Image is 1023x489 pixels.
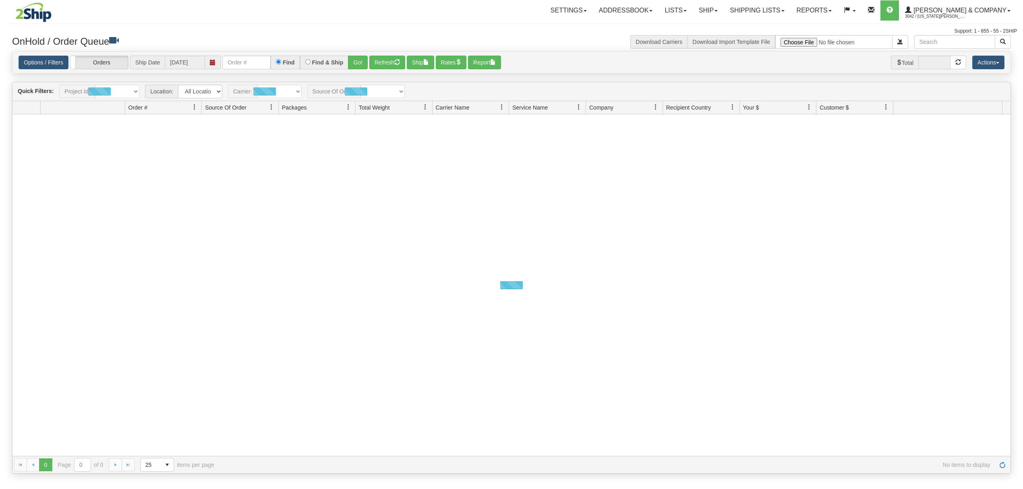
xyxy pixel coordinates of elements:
span: Company [589,104,613,112]
label: Find [283,60,295,65]
span: 25 [145,461,156,469]
a: Service Name filter column settings [572,100,586,114]
span: 3042 / [US_STATE][PERSON_NAME] [905,12,965,21]
a: Order # filter column settings [188,100,201,114]
a: Total Weight filter column settings [418,100,432,114]
input: Order # [222,56,271,69]
a: Settings [545,0,593,21]
a: Shipping lists [724,0,790,21]
label: Find & Ship [312,60,344,65]
a: Packages filter column settings [342,100,355,114]
span: Source Of Order [205,104,246,112]
span: Page 0 [39,458,52,471]
a: Ship [693,0,724,21]
span: [PERSON_NAME] & Company [911,7,1006,14]
span: Page of 0 [58,458,104,472]
input: Search [914,35,995,49]
span: Recipient Country [666,104,711,112]
button: Search [995,35,1011,49]
a: Recipient Country filter column settings [726,100,739,114]
span: select [161,458,174,471]
div: Support: 1 - 855 - 55 - 2SHIP [6,28,1017,35]
span: Carrier Name [436,104,470,112]
a: Source Of Order filter column settings [265,100,278,114]
input: Import [775,35,893,49]
span: Order # [128,104,147,112]
a: Lists [659,0,692,21]
span: Packages [282,104,306,112]
a: Your $ filter column settings [802,100,816,114]
a: Company filter column settings [649,100,663,114]
button: Ship [407,56,434,69]
a: Addressbook [593,0,659,21]
span: items per page [140,458,214,472]
label: Quick Filters: [18,87,54,95]
span: Page sizes drop down [140,458,174,472]
button: Go! [348,56,368,69]
span: Total Weight [359,104,390,112]
label: Orders [70,56,128,69]
button: Report [468,56,501,69]
a: Customer $ filter column settings [879,100,893,114]
button: Refresh [369,56,405,69]
span: Your $ [743,104,759,112]
span: Service Name [512,104,548,112]
button: Actions [972,56,1004,69]
a: Download Import Template File [692,39,770,45]
h3: OnHold / Order Queue [12,35,505,47]
span: Ship Date [130,56,165,69]
div: grid toolbar [12,82,1011,101]
span: Customer $ [820,104,849,112]
span: Location: [145,85,178,98]
span: No items to display [226,462,990,468]
a: Carrier Name filter column settings [495,100,509,114]
a: Reports [791,0,838,21]
a: Refresh [996,458,1009,471]
a: Options / Filters [19,56,68,69]
span: Total [891,56,919,69]
img: logo3042.jpg [6,2,61,23]
a: [PERSON_NAME] & Company 3042 / [US_STATE][PERSON_NAME] [899,0,1017,21]
a: Download Carriers [636,39,682,45]
button: Rates [436,56,467,69]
